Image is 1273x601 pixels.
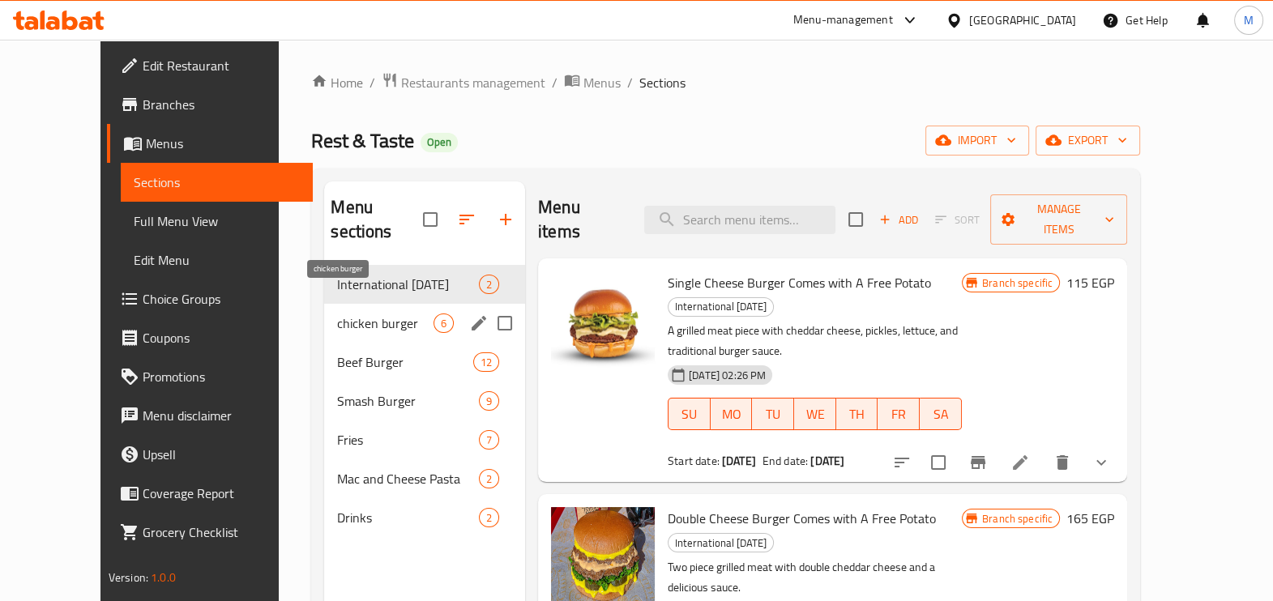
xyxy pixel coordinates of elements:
[1066,507,1114,530] h6: 165 EGP
[324,343,525,381] div: Beef Burger12
[337,469,479,488] span: Mac and Cheese Pasta
[843,403,872,426] span: TH
[959,443,997,482] button: Branch-specific-item
[969,11,1076,29] div: [GEOGRAPHIC_DATA]
[401,73,545,92] span: Restaurants management
[669,297,773,316] span: International [DATE]
[473,352,499,372] div: items
[793,11,893,30] div: Menu-management
[925,207,990,232] span: Select section first
[668,321,962,361] p: A grilled meat piece with cheddar cheese, pickles, lettuce, and traditional burger sauce.
[480,510,498,526] span: 2
[337,430,479,450] div: Fries
[480,433,498,448] span: 7
[143,522,300,542] span: Grocery Checklist
[668,506,936,531] span: Double Cheese Burger Comes with A Free Potato
[668,271,931,295] span: Single Cheese Burger Comes with A Free Potato
[107,85,313,124] a: Branches
[920,398,962,430] button: SA
[370,73,375,92] li: /
[763,450,808,471] span: End date:
[143,328,300,347] span: Coupons
[836,398,878,430] button: TH
[1043,443,1082,482] button: delete
[337,352,472,372] span: Beef Burger
[486,200,525,239] button: Add section
[121,163,313,202] a: Sections
[479,430,499,450] div: items
[107,46,313,85] a: Edit Restaurant
[434,316,453,331] span: 6
[413,202,447,237] span: Select all sections
[311,72,1140,93] nav: breadcrumb
[107,124,313,163] a: Menus
[337,391,479,411] span: Smash Burger
[479,469,499,488] div: items
[134,250,300,270] span: Edit Menu
[480,394,498,409] span: 9
[480,471,498,487] span: 2
[324,304,525,343] div: chicken burger6edit
[107,318,313,357] a: Coupons
[324,420,525,459] div: Fries7
[669,534,773,552] span: International [DATE]
[668,297,774,317] div: International Potato Day
[938,130,1016,151] span: import
[682,368,772,383] span: [DATE] 02:26 PM
[583,73,621,92] span: Menus
[324,258,525,543] nav: Menu sections
[151,567,176,588] span: 1.0.0
[873,207,925,232] span: Add item
[976,511,1059,526] span: Branch specific
[143,95,300,114] span: Branches
[143,484,300,503] span: Coverage Report
[311,73,363,92] a: Home
[711,398,753,430] button: MO
[639,73,686,92] span: Sections
[107,435,313,474] a: Upsell
[627,73,633,92] li: /
[134,211,300,231] span: Full Menu View
[143,367,300,386] span: Promotions
[479,508,499,527] div: items
[675,403,704,426] span: SU
[878,398,920,430] button: FR
[926,403,955,426] span: SA
[337,508,479,527] span: Drinks
[722,450,756,471] b: [DATE]
[884,403,913,426] span: FR
[107,396,313,435] a: Menu disclaimer
[474,355,498,370] span: 12
[1049,130,1127,151] span: export
[1036,126,1140,156] button: export
[564,72,621,93] a: Menus
[434,313,454,333] div: items
[552,73,557,92] li: /
[839,202,873,237] span: Select section
[121,241,313,279] a: Edit Menu
[331,195,423,244] h2: Menu sections
[976,275,1059,291] span: Branch specific
[143,406,300,425] span: Menu disclaimer
[644,206,835,234] input: search
[873,207,925,232] button: Add
[337,313,434,333] span: chicken burger
[324,265,525,304] div: International [DATE]2
[668,398,711,430] button: SU
[447,200,486,239] span: Sort sections
[421,133,458,152] div: Open
[1244,11,1254,29] span: M
[794,398,836,430] button: WE
[801,403,830,426] span: WE
[324,498,525,537] div: Drinks2
[143,289,300,309] span: Choice Groups
[668,557,962,598] p: Two piece grilled meat with double cheddar cheese and a delicious sauce.
[479,275,499,294] div: items
[134,173,300,192] span: Sections
[107,357,313,396] a: Promotions
[990,194,1127,245] button: Manage items
[551,271,655,375] img: Single Cheese Burger Comes with A Free Potato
